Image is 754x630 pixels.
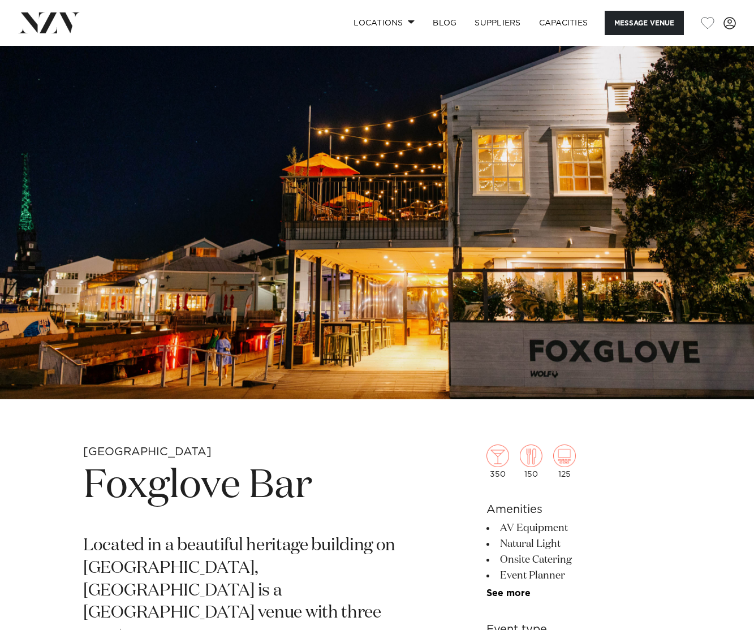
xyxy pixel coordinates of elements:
[520,445,542,467] img: dining.png
[424,11,466,35] a: BLOG
[344,11,424,35] a: Locations
[18,12,80,33] img: nzv-logo.png
[486,501,671,518] h6: Amenities
[553,445,576,467] img: theatre.png
[486,536,671,552] li: Natural Light
[530,11,597,35] a: Capacities
[486,445,509,478] div: 350
[520,445,542,478] div: 150
[486,445,509,467] img: cocktail.png
[466,11,529,35] a: SUPPLIERS
[486,520,671,536] li: AV Equipment
[605,11,684,35] button: Message Venue
[486,552,671,568] li: Onsite Catering
[486,568,671,584] li: Event Planner
[553,445,576,478] div: 125
[83,446,212,458] small: [GEOGRAPHIC_DATA]
[83,460,406,512] h1: Foxglove Bar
